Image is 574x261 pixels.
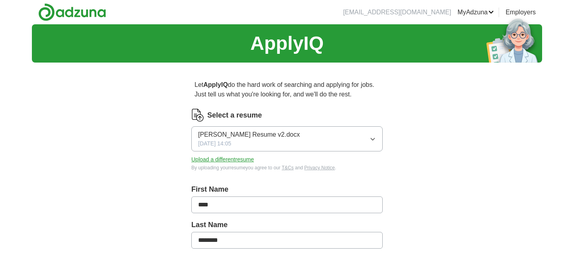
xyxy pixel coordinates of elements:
a: MyAdzuna [458,8,494,17]
a: Privacy Notice [304,165,335,171]
button: Upload a differentresume [191,155,254,164]
label: Select a resume [207,110,262,121]
label: First Name [191,184,383,195]
p: Let do the hard work of searching and applying for jobs. Just tell us what you're looking for, an... [191,77,383,102]
a: Employers [505,8,536,17]
img: CV Icon [191,109,204,122]
label: Last Name [191,220,383,230]
button: [PERSON_NAME] Resume v2.docx[DATE] 14:05 [191,126,383,151]
strong: ApplyIQ [203,81,228,88]
a: T&Cs [282,165,294,171]
img: Adzuna logo [38,3,106,21]
h1: ApplyIQ [250,29,324,58]
span: [PERSON_NAME] Resume v2.docx [198,130,300,139]
div: By uploading your resume you agree to our and . [191,164,383,171]
li: [EMAIL_ADDRESS][DOMAIN_NAME] [343,8,451,17]
span: [DATE] 14:05 [198,139,231,148]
